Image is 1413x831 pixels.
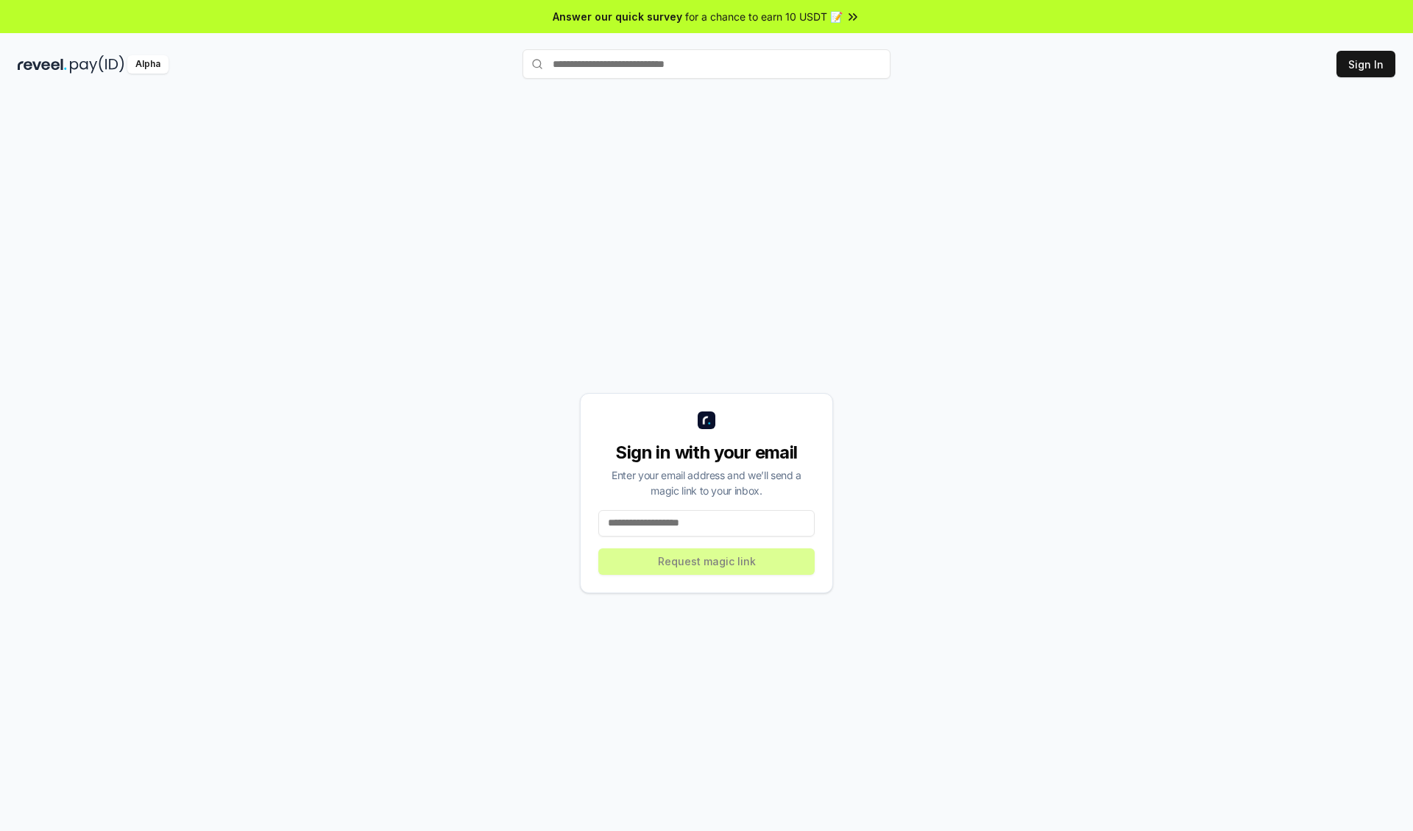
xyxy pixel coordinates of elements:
div: Alpha [127,55,169,74]
span: for a chance to earn 10 USDT 📝 [685,9,843,24]
span: Answer our quick survey [553,9,682,24]
img: pay_id [70,55,124,74]
button: Sign In [1336,51,1395,77]
img: reveel_dark [18,55,67,74]
div: Enter your email address and we’ll send a magic link to your inbox. [598,467,815,498]
div: Sign in with your email [598,441,815,464]
img: logo_small [698,411,715,429]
